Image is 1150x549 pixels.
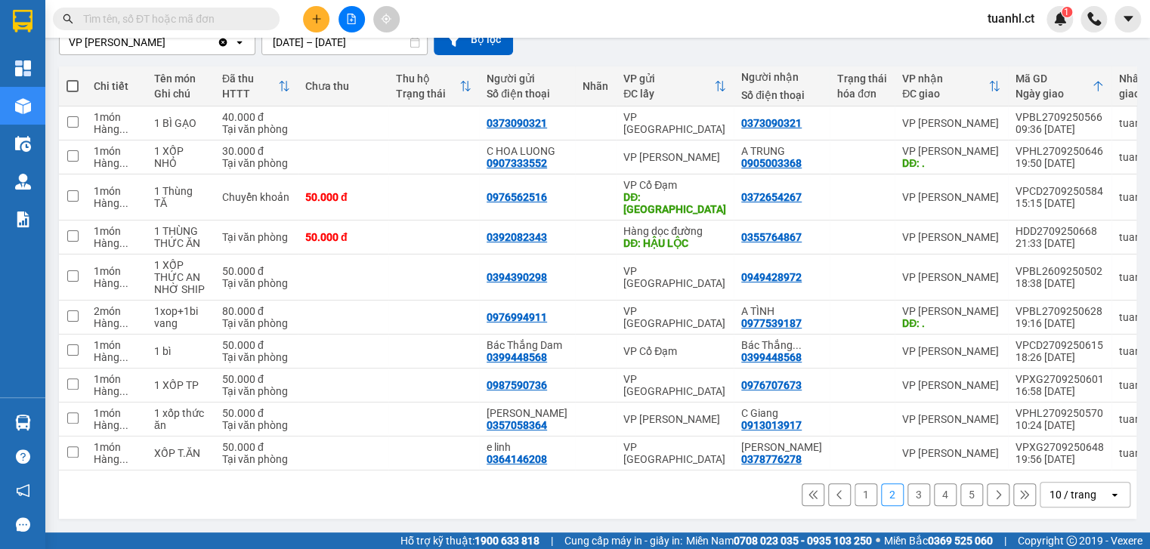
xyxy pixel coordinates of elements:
div: 1 Thùng TĂ [154,185,207,209]
div: 1 THÙNG THỨC ĂN [154,225,207,249]
div: 19:16 [DATE] [1016,317,1104,329]
div: hóa đơn [837,88,887,100]
div: VP [PERSON_NAME] [623,413,726,425]
div: Trạng thái [396,88,459,100]
div: 1xop+1bi vang [154,305,207,329]
div: 0949428972 [741,271,802,283]
span: ... [119,385,128,397]
div: 0976994911 [487,311,547,323]
div: Tại văn phòng [222,231,290,243]
img: warehouse-icon [15,415,31,430]
div: DĐ: . [902,157,1000,169]
span: ... [119,419,128,431]
div: 0399448568 [487,351,547,363]
div: VP Cổ Đạm [623,179,726,191]
div: Hàng thông thường [94,351,139,363]
div: VPCD2709250584 [1016,185,1104,197]
input: Tìm tên, số ĐT hoặc mã đơn [83,11,261,27]
div: VP [PERSON_NAME] [902,191,1000,203]
div: 0976562516 [487,191,547,203]
div: HTTT [222,88,278,100]
div: 09:36 [DATE] [1016,123,1104,135]
div: VP [GEOGRAPHIC_DATA] [623,265,726,289]
span: caret-down [1121,12,1135,26]
div: 0373090321 [487,117,547,129]
div: 1 bì [154,345,207,357]
div: 0976707673 [741,379,802,391]
div: 15:15 [DATE] [1016,197,1104,209]
div: VP [PERSON_NAME] [902,271,1000,283]
div: Hàng thông thường [94,419,139,431]
span: Cung cấp máy in - giấy in: [564,532,682,549]
div: Bác Thắng Dam [741,339,822,351]
div: Hàng thông thường [94,157,139,169]
div: 0392082343 [487,231,547,243]
div: VP [GEOGRAPHIC_DATA] [623,111,726,135]
div: VP [PERSON_NAME] [69,35,165,50]
div: Tại văn phòng [222,419,290,431]
div: Người nhận [741,71,822,83]
div: 1 XỐP TP [154,379,207,391]
span: ... [119,157,128,169]
span: Miền Bắc [884,532,993,549]
div: 50.000 đ [222,441,290,453]
div: Ngày giao [1016,88,1092,100]
input: Selected VP Hoàng Liệt. [167,35,168,50]
div: ĐC lấy [623,88,714,100]
div: VP nhận [902,72,988,85]
div: 0364146208 [487,453,547,465]
button: Bộ lọc [434,24,513,55]
div: VP [GEOGRAPHIC_DATA] [623,373,726,397]
div: Tại văn phòng [222,157,290,169]
div: VP [PERSON_NAME] [623,151,726,163]
span: ... [119,237,128,249]
span: ... [119,351,128,363]
div: 0913013917 [741,419,802,431]
div: Hàng thông thường [94,237,139,249]
div: e linh [487,441,567,453]
div: Tại văn phòng [222,453,290,465]
div: VP [PERSON_NAME] [902,379,1000,391]
input: Select a date range. [262,30,427,54]
div: 0907333552 [487,157,547,169]
div: Tại văn phòng [222,123,290,135]
span: notification [16,483,30,498]
div: 1 món [94,339,139,351]
span: | [551,532,553,549]
div: 2 món [94,305,139,317]
div: 0378776278 [741,453,802,465]
div: HDD2709250668 [1016,225,1104,237]
div: Tại văn phòng [222,351,290,363]
div: 21:33 [DATE] [1016,237,1104,249]
strong: 0369 525 060 [928,535,993,547]
div: 50.000 đ [305,231,381,243]
div: 50.000 đ [222,265,290,277]
div: 16:58 [DATE] [1016,385,1104,397]
div: NHỜ SHIP [154,283,207,295]
div: Hàng thông thường [94,197,139,209]
div: Chi tiết [94,80,139,92]
div: 50.000 đ [222,373,290,385]
svg: open [1108,489,1121,501]
div: Hàng thông thường [94,317,139,329]
img: warehouse-icon [15,98,31,114]
div: VPHL2709250570 [1016,407,1104,419]
div: A TÌNH [741,305,822,317]
span: ... [793,339,802,351]
span: tuanhl.ct [975,9,1046,28]
span: Miền Nam [686,532,872,549]
div: 1 món [94,373,139,385]
div: 1 XỐP THỨC AN [154,259,207,283]
div: Ghi chú [154,88,207,100]
span: ... [119,123,128,135]
div: Hàng thông thường [94,453,139,465]
div: 0987590736 [487,379,547,391]
span: ... [119,277,128,289]
button: plus [303,6,329,32]
img: icon-new-feature [1053,12,1067,26]
img: solution-icon [15,211,31,227]
div: HẢI NGHI [741,441,822,453]
img: warehouse-icon [15,136,31,152]
div: 0355764867 [741,231,802,243]
svg: Clear value [217,36,229,48]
